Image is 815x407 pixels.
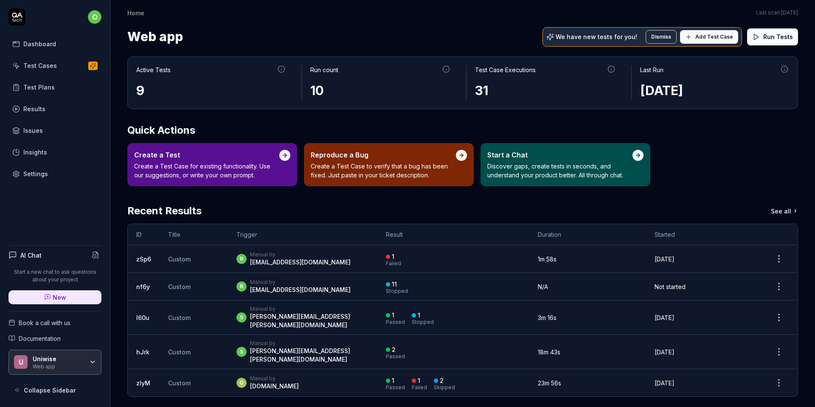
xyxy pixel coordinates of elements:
[538,379,561,387] time: 23m 56s
[168,379,191,387] span: Custom
[168,255,191,263] span: Custom
[236,378,247,388] span: Q
[250,312,368,329] div: [PERSON_NAME][EMAIL_ADDRESS][PERSON_NAME][DOMAIN_NAME]
[529,224,646,245] th: Duration
[127,203,202,219] h2: Recent Results
[23,169,48,178] div: Settings
[646,273,760,300] td: Not started
[487,162,632,180] p: Discover gaps, create tests in seconds, and understand your product better. All through chat.
[695,33,733,41] span: Add Test Case
[33,355,84,363] div: Uniwise
[640,65,663,74] div: Last Run
[168,283,191,290] span: Custom
[228,224,377,245] th: Trigger
[136,255,151,263] a: zSp6
[392,346,396,354] div: 2
[88,8,101,25] button: o
[23,83,55,92] div: Test Plans
[538,348,560,356] time: 18m 43s
[160,224,228,245] th: Title
[412,385,427,390] div: Failed
[8,268,101,283] p: Start a new chat to ask questions about your project
[136,348,149,356] a: hJrk
[250,340,368,347] div: Manual by
[23,126,43,135] div: Issues
[655,255,674,263] time: [DATE]
[236,281,247,292] span: r
[756,9,798,17] span: Last scan:
[53,293,66,302] span: New
[127,25,183,48] span: Web app
[88,10,101,24] span: o
[134,150,279,160] div: Create a Test
[434,385,455,390] div: Skipped
[250,279,351,286] div: Manual by
[412,320,434,325] div: Stopped
[250,286,351,294] div: [EMAIL_ADDRESS][DOMAIN_NAME]
[24,386,76,395] span: Collapse Sidebar
[310,81,451,100] div: 10
[236,347,247,357] span: s
[538,283,548,290] span: N/A
[20,251,42,260] h4: AI Chat
[23,104,45,113] div: Results
[127,8,144,17] div: Home
[8,101,101,117] a: Results
[487,150,632,160] div: Start a Chat
[168,348,191,356] span: Custom
[418,312,420,319] div: 1
[128,224,160,245] th: ID
[680,30,738,44] button: Add Test Case
[756,9,798,17] button: Last scan:[DATE]
[168,314,191,321] span: Custom
[655,348,674,356] time: [DATE]
[392,377,394,385] div: 1
[23,148,47,157] div: Insights
[127,123,798,138] h2: Quick Actions
[646,30,677,44] button: Dismiss
[771,203,798,219] a: See all
[386,289,408,294] div: Stopped
[640,83,683,98] time: [DATE]
[311,162,456,180] p: Create a Test Case to verify that a bug has been fixed. Just paste in your ticket description.
[747,28,798,45] button: Run Tests
[311,150,456,160] div: Reproduce a Bug
[392,281,397,288] div: 11
[475,81,616,100] div: 31
[8,382,101,399] button: Collapse Sidebar
[236,312,247,323] span: s
[655,314,674,321] time: [DATE]
[23,61,57,70] div: Test Cases
[8,290,101,304] a: New
[440,377,444,385] div: 2
[136,314,149,321] a: I60u
[386,320,405,325] div: Passed
[8,36,101,52] a: Dashboard
[250,375,299,382] div: Manual by
[136,283,150,290] a: nf6y
[250,251,351,258] div: Manual by
[418,377,420,385] div: 1
[655,379,674,387] time: [DATE]
[19,334,61,343] span: Documentation
[136,65,171,74] div: Active Tests
[8,350,101,375] button: UUniwiseWeb app
[250,306,368,312] div: Manual by
[8,144,101,160] a: Insights
[310,65,338,74] div: Run count
[250,258,351,267] div: [EMAIL_ADDRESS][DOMAIN_NAME]
[781,9,798,16] time: [DATE]
[8,79,101,95] a: Test Plans
[250,347,368,364] div: [PERSON_NAME][EMAIL_ADDRESS][PERSON_NAME][DOMAIN_NAME]
[556,34,637,40] p: We have new tests for you!
[23,39,56,48] div: Dashboard
[8,334,101,343] a: Documentation
[134,162,279,180] p: Create a Test Case for existing functionality. Use our suggestions, or write your own prompt.
[8,57,101,74] a: Test Cases
[8,318,101,327] a: Book a call with us
[386,385,405,390] div: Passed
[538,255,556,263] time: 1m 58s
[392,253,394,261] div: 1
[14,355,28,369] span: U
[236,254,247,264] span: r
